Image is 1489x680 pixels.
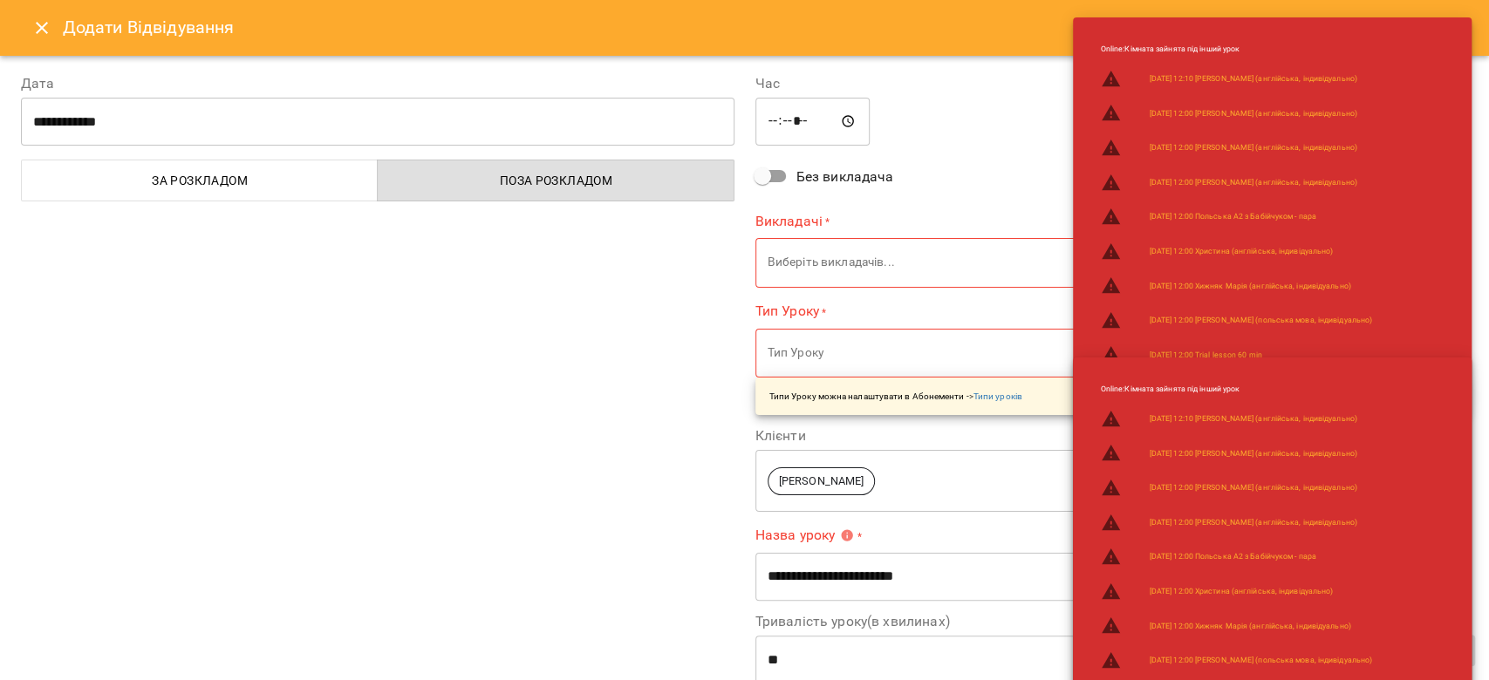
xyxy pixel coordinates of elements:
[768,344,1441,362] p: Тип Уроку
[1150,413,1357,425] a: [DATE] 12:10 [PERSON_NAME] (англійська, індивідуально)
[755,429,1469,443] label: Клієнти
[1087,37,1410,62] li: Online : Кімната зайнята під інший урок
[755,238,1469,288] div: Виберіть викладачів...
[1150,246,1334,257] a: [DATE] 12:00 Христина (англійська, індивідуально)
[1150,281,1351,292] a: [DATE] 12:00 Хижняк Марія (англійська, індивідуально)
[21,160,378,201] button: За розкладом
[1087,377,1410,402] li: Online : Кімната зайнята під інший урок
[377,160,734,201] button: Поза розкладом
[1150,350,1262,361] a: [DATE] 12:00 Trial lesson 60 min
[1150,517,1357,528] a: [DATE] 12:00 [PERSON_NAME] (англійська, індивідуально)
[755,302,1469,322] label: Тип Уроку
[755,528,855,542] span: Назва уроку
[1150,315,1372,326] a: [DATE] 12:00 [PERSON_NAME] (польська мова, індивідуально)
[1150,586,1334,597] a: [DATE] 12:00 Христина (англійська, індивідуально)
[755,450,1469,512] div: [PERSON_NAME]
[755,211,1469,231] label: Викладачі
[1150,211,1316,222] a: [DATE] 12:00 Польська А2 з Бабійчуком - пара
[21,77,734,91] label: Дата
[1150,448,1357,459] a: [DATE] 12:00 [PERSON_NAME] (англійська, індивідуально)
[768,254,1441,271] p: Виберіть викладачів...
[755,77,1469,91] label: Час
[769,390,1022,403] p: Типи Уроку можна налаштувати в Абонементи ->
[796,167,894,187] span: Без викладача
[63,14,235,41] h6: Додати Відвідування
[21,7,63,49] button: Close
[1150,621,1351,632] a: [DATE] 12:00 Хижняк Марія (англійська, індивідуально)
[755,328,1469,377] div: Тип Уроку
[388,170,723,191] span: Поза розкладом
[768,473,875,490] span: [PERSON_NAME]
[1150,108,1357,119] a: [DATE] 12:00 [PERSON_NAME] (англійська, індивідуально)
[840,528,854,542] svg: Вкажіть назву уроку або виберіть клієнтів
[1150,482,1357,493] a: [DATE] 12:00 [PERSON_NAME] (англійська, індивідуально)
[1150,655,1372,666] a: [DATE] 12:00 [PERSON_NAME] (польська мова, індивідуально)
[1150,142,1357,153] a: [DATE] 12:00 [PERSON_NAME] (англійська, індивідуально)
[1150,73,1357,85] a: [DATE] 12:10 [PERSON_NAME] (англійська, індивідуально)
[1150,177,1357,188] a: [DATE] 12:00 [PERSON_NAME] (англійська, індивідуально)
[973,391,1022,401] a: Типи уроків
[755,615,1469,629] label: Тривалість уроку(в хвилинах)
[1150,551,1316,562] a: [DATE] 12:00 Польська А2 з Бабійчуком - пара
[32,170,367,191] span: За розкладом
